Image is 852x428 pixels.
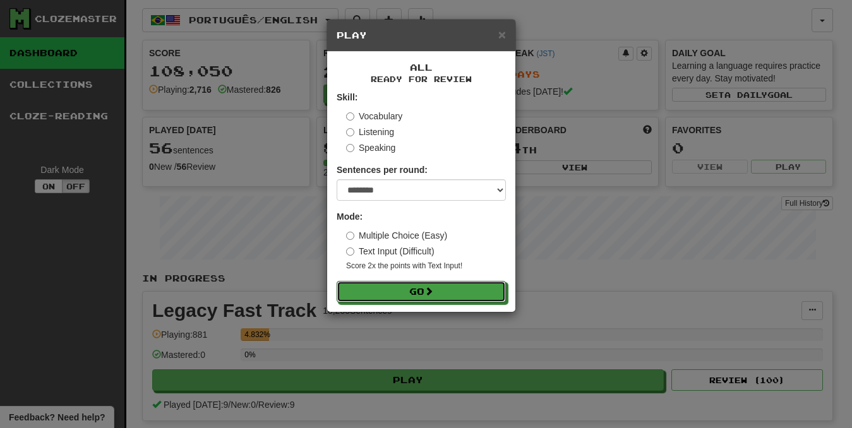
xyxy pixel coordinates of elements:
[498,27,506,42] span: ×
[410,62,433,73] span: All
[346,261,506,271] small: Score 2x the points with Text Input !
[337,281,506,302] button: Go
[346,112,354,121] input: Vocabulary
[337,211,363,222] strong: Mode:
[346,110,402,122] label: Vocabulary
[337,92,357,102] strong: Skill:
[346,141,395,154] label: Speaking
[498,28,506,41] button: Close
[346,128,354,136] input: Listening
[346,232,354,240] input: Multiple Choice (Easy)
[346,229,447,242] label: Multiple Choice (Easy)
[346,247,354,256] input: Text Input (Difficult)
[337,29,506,42] h5: Play
[346,245,435,258] label: Text Input (Difficult)
[346,126,394,138] label: Listening
[337,74,506,85] small: Ready for Review
[346,144,354,152] input: Speaking
[337,163,428,176] label: Sentences per round:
